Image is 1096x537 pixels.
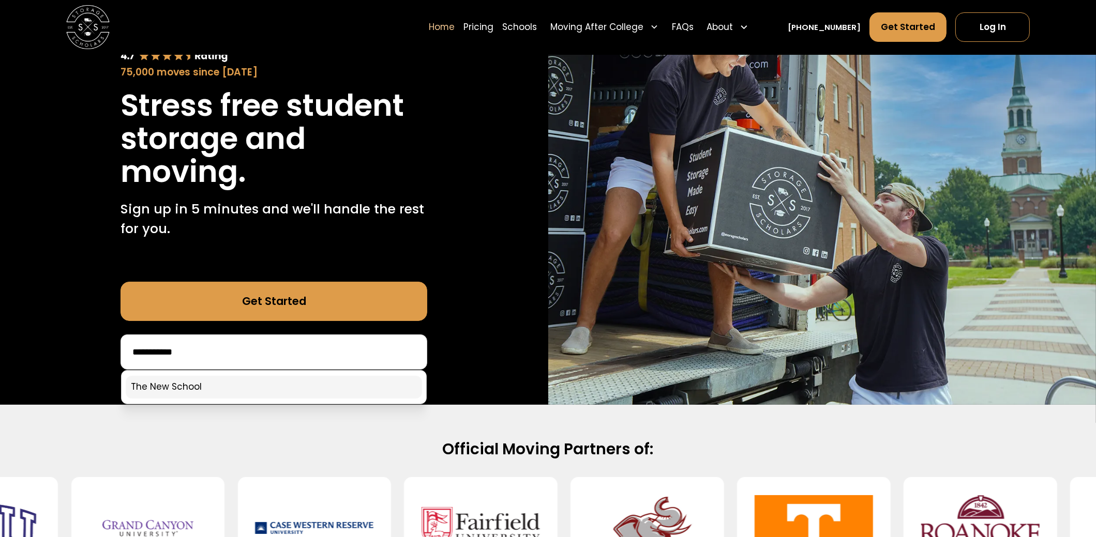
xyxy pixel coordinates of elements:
[955,12,1030,42] a: Log In
[198,439,898,459] h2: Official Moving Partners of:
[869,12,947,42] a: Get Started
[121,89,427,188] h1: Stress free student storage and moving.
[463,12,493,42] a: Pricing
[702,12,753,42] div: About
[429,12,455,42] a: Home
[672,12,694,42] a: FAQs
[121,199,427,238] p: Sign up in 5 minutes and we'll handle the rest for you.
[502,12,537,42] a: Schools
[788,22,861,33] a: [PHONE_NUMBER]
[546,12,663,42] div: Moving After College
[707,21,733,34] div: About
[66,6,110,50] img: Storage Scholars main logo
[121,282,427,321] a: Get Started
[121,65,427,80] div: 75,000 moves since [DATE]
[550,21,643,34] div: Moving After College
